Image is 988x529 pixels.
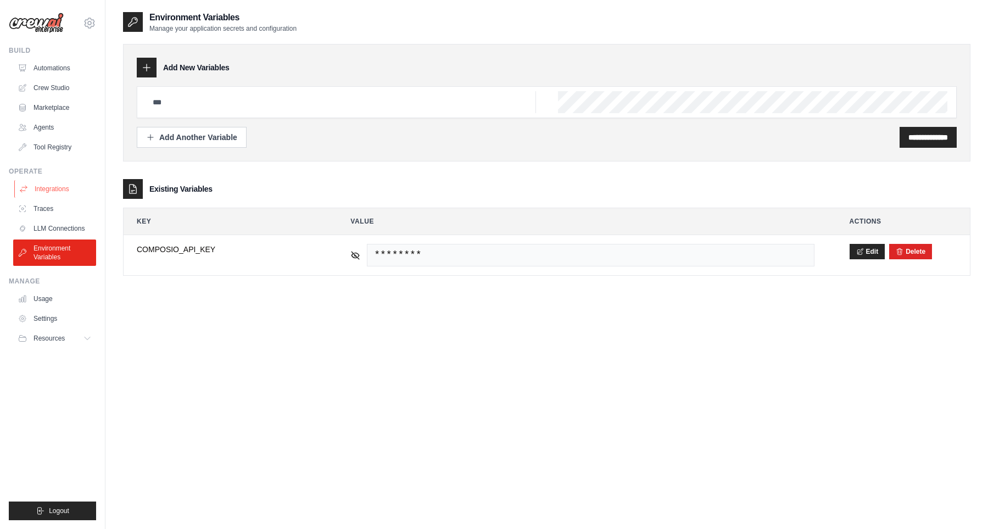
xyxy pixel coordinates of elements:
a: LLM Connections [13,220,96,237]
h2: Environment Variables [149,11,297,24]
th: Key [124,208,328,235]
a: Usage [13,290,96,308]
a: Integrations [14,180,97,198]
div: Build [9,46,96,55]
button: Resources [13,330,96,347]
span: Resources [34,334,65,343]
h3: Add New Variables [163,62,230,73]
th: Value [337,208,827,235]
p: Manage your application secrets and configuration [149,24,297,33]
a: Automations [13,59,96,77]
a: Traces [13,200,96,218]
img: Logo [9,13,64,34]
div: Manage [9,277,96,286]
a: Tool Registry [13,138,96,156]
a: Environment Variables [13,240,96,266]
h3: Existing Variables [149,183,213,194]
a: Crew Studio [13,79,96,97]
button: Add Another Variable [137,127,247,148]
div: Add Another Variable [146,132,237,143]
button: Edit [850,244,885,259]
a: Marketplace [13,99,96,116]
button: Logout [9,502,96,520]
span: Logout [49,506,69,515]
button: Delete [896,247,925,256]
div: Operate [9,167,96,176]
a: Agents [13,119,96,136]
span: COMPOSIO_API_KEY [137,244,315,255]
th: Actions [836,208,970,235]
a: Settings [13,310,96,327]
